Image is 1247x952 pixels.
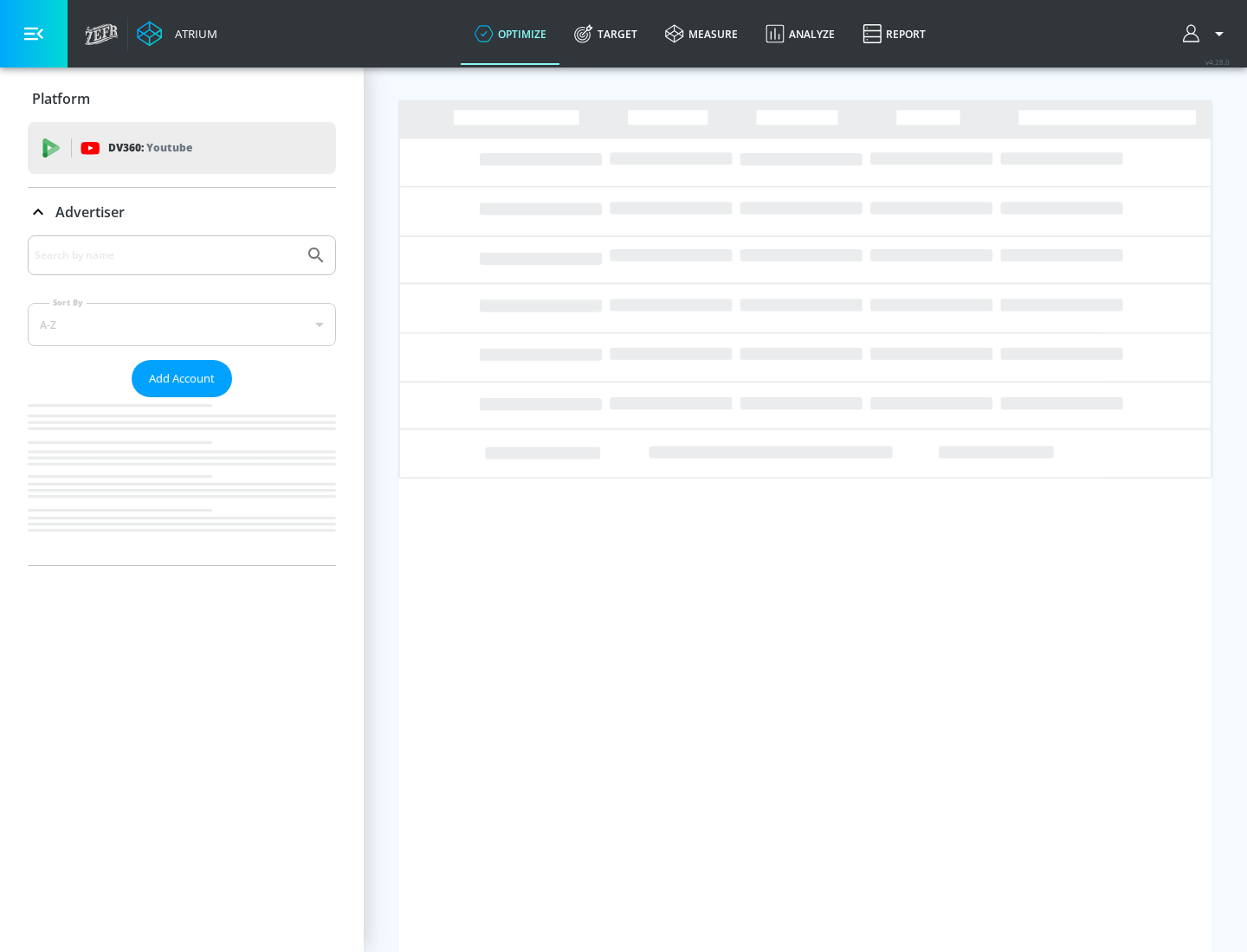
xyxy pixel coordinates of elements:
div: DV360: Youtube [28,122,336,174]
p: Platform [32,89,90,108]
input: Search by name [35,244,297,267]
div: A-Z [28,303,336,346]
a: Analyze [752,3,849,65]
p: Youtube [146,138,192,157]
a: Target [560,3,651,65]
p: DV360: [108,138,192,158]
div: Atrium [168,26,217,42]
div: Platform [28,74,336,123]
div: Advertiser [28,188,336,236]
button: Add Account [132,360,232,397]
span: v 4.28.0 [1205,57,1230,67]
p: Advertiser [55,203,125,222]
a: measure [651,3,752,65]
label: Sort By [49,297,87,308]
div: Advertiser [28,235,336,565]
span: Add Account [149,369,215,389]
a: Report [849,3,940,65]
nav: list of Advertiser [28,397,336,565]
a: optimize [461,3,560,65]
a: Atrium [137,21,217,47]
